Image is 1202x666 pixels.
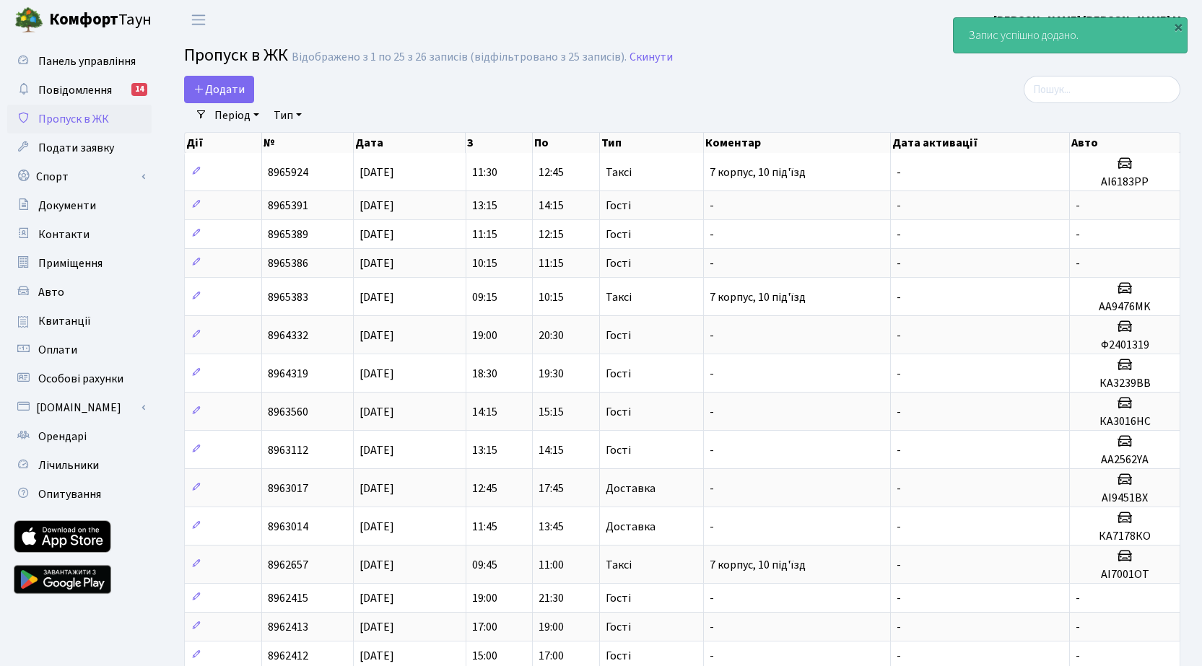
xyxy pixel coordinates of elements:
[7,336,152,364] a: Оплати
[897,442,901,458] span: -
[539,519,564,535] span: 13:45
[1076,255,1080,271] span: -
[268,442,308,458] span: 8963112
[360,481,394,496] span: [DATE]
[472,328,497,343] span: 19:00
[710,227,714,242] span: -
[38,227,90,242] span: Контакти
[533,133,600,153] th: По
[38,53,136,69] span: Панель управління
[1076,300,1174,314] h5: AA9476MK
[38,342,77,358] span: Оплати
[38,255,103,271] span: Приміщення
[1024,76,1180,103] input: Пошук...
[539,227,564,242] span: 12:15
[993,12,1185,29] a: [PERSON_NAME] [PERSON_NAME] М.
[292,51,627,64] div: Відображено з 1 по 25 з 26 записів (відфільтровано з 25 записів).
[606,483,656,494] span: Доставка
[360,557,394,573] span: [DATE]
[1076,590,1080,606] span: -
[268,648,308,664] span: 8962412
[7,278,152,307] a: Авто
[472,165,497,180] span: 11:30
[606,167,632,178] span: Таксі
[49,8,152,32] span: Таун
[710,328,714,343] span: -
[360,165,394,180] span: [DATE]
[710,442,714,458] span: -
[472,648,497,664] span: 15:00
[360,227,394,242] span: [DATE]
[606,559,632,571] span: Таксі
[7,249,152,278] a: Приміщення
[897,165,901,180] span: -
[268,404,308,420] span: 8963560
[539,165,564,180] span: 12:45
[897,289,901,305] span: -
[704,133,892,153] th: Коментар
[360,255,394,271] span: [DATE]
[184,43,288,68] span: Пропуск в ЖК
[360,404,394,420] span: [DATE]
[1076,377,1174,390] h5: КА3239ВВ
[1076,491,1174,505] h5: АІ9451ВХ
[7,393,152,422] a: [DOMAIN_NAME]
[710,289,806,305] span: 7 корпус, 10 під'їзд
[268,103,308,128] a: Тип
[472,442,497,458] span: 13:15
[268,289,308,305] span: 8965383
[268,165,308,180] span: 8965924
[606,200,631,211] span: Гості
[38,371,123,387] span: Особові рахунки
[7,47,152,76] a: Панель управління
[606,368,631,380] span: Гості
[466,133,533,153] th: З
[897,255,901,271] span: -
[710,404,714,420] span: -
[897,590,901,606] span: -
[1076,415,1174,429] h5: КА3016НС
[606,650,631,662] span: Гості
[38,429,87,444] span: Орендарі
[360,198,394,214] span: [DATE]
[472,404,497,420] span: 14:15
[7,162,152,191] a: Спорт
[472,289,497,305] span: 09:15
[354,133,466,153] th: Дата
[38,313,91,329] span: Квитанції
[7,133,152,162] a: Подати заявку
[262,133,354,153] th: №
[49,8,118,31] b: Комфорт
[268,557,308,573] span: 8962657
[1076,175,1174,189] h5: АІ6183РР
[539,198,564,214] span: 14:15
[180,8,217,32] button: Переключити навігацію
[360,648,394,664] span: [DATE]
[539,255,564,271] span: 11:15
[600,133,704,153] th: Тип
[360,442,394,458] span: [DATE]
[897,648,901,664] span: -
[606,406,631,418] span: Гості
[539,404,564,420] span: 15:15
[606,444,631,456] span: Гості
[131,83,147,96] div: 14
[539,590,564,606] span: 21:30
[1076,568,1174,582] h5: AI7001OT
[360,619,394,635] span: [DATE]
[606,229,631,240] span: Гості
[472,255,497,271] span: 10:15
[897,404,901,420] span: -
[897,557,901,573] span: -
[1076,338,1174,352] h5: Ф2401319
[472,481,497,496] span: 12:45
[268,255,308,271] span: 8965386
[7,220,152,249] a: Контакти
[268,590,308,606] span: 8962415
[472,227,497,242] span: 11:15
[38,198,96,214] span: Документи
[891,133,1070,153] th: Дата активації
[360,366,394,382] span: [DATE]
[710,481,714,496] span: -
[268,366,308,382] span: 8964319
